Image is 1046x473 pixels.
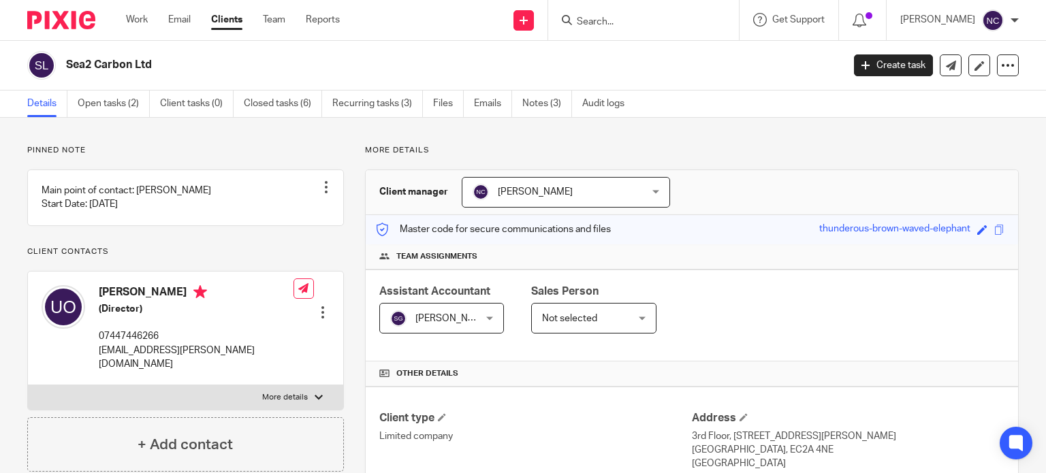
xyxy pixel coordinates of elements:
[27,51,56,80] img: svg%3E
[27,91,67,117] a: Details
[78,91,150,117] a: Open tasks (2)
[27,11,95,29] img: Pixie
[193,285,207,299] i: Primary
[27,246,344,257] p: Client contacts
[415,314,490,323] span: [PERSON_NAME]
[900,13,975,27] p: [PERSON_NAME]
[474,91,512,117] a: Emails
[498,187,573,197] span: [PERSON_NAME]
[531,286,599,297] span: Sales Person
[473,184,489,200] img: svg%3E
[379,411,692,425] h4: Client type
[66,58,680,72] h2: Sea2 Carbon Ltd
[379,286,490,297] span: Assistant Accountant
[306,13,340,27] a: Reports
[854,54,933,76] a: Create task
[542,314,597,323] span: Not selected
[396,251,477,262] span: Team assignments
[99,344,294,372] p: [EMAIL_ADDRESS][PERSON_NAME][DOMAIN_NAME]
[168,13,191,27] a: Email
[819,222,970,238] div: thunderous-brown-waved-elephant
[396,368,458,379] span: Other details
[99,329,294,343] p: 07447446266
[126,13,148,27] a: Work
[332,91,423,117] a: Recurring tasks (3)
[433,91,464,117] a: Files
[379,185,448,199] h3: Client manager
[379,429,692,443] p: Limited company
[575,16,698,29] input: Search
[692,411,1004,425] h4: Address
[99,285,294,302] h4: [PERSON_NAME]
[138,434,233,455] h4: + Add contact
[982,10,1004,31] img: svg%3E
[244,91,322,117] a: Closed tasks (6)
[376,223,611,236] p: Master code for secure communications and files
[262,392,308,403] p: More details
[263,13,285,27] a: Team
[772,15,825,25] span: Get Support
[582,91,635,117] a: Audit logs
[390,310,407,327] img: svg%3E
[522,91,572,117] a: Notes (3)
[99,302,294,316] h5: (Director)
[692,457,1004,470] p: [GEOGRAPHIC_DATA]
[692,429,1004,443] p: 3rd Floor, [STREET_ADDRESS][PERSON_NAME]
[692,443,1004,457] p: [GEOGRAPHIC_DATA], EC2A 4NE
[42,285,85,329] img: svg%3E
[365,145,1019,156] p: More details
[211,13,242,27] a: Clients
[160,91,234,117] a: Client tasks (0)
[27,145,344,156] p: Pinned note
